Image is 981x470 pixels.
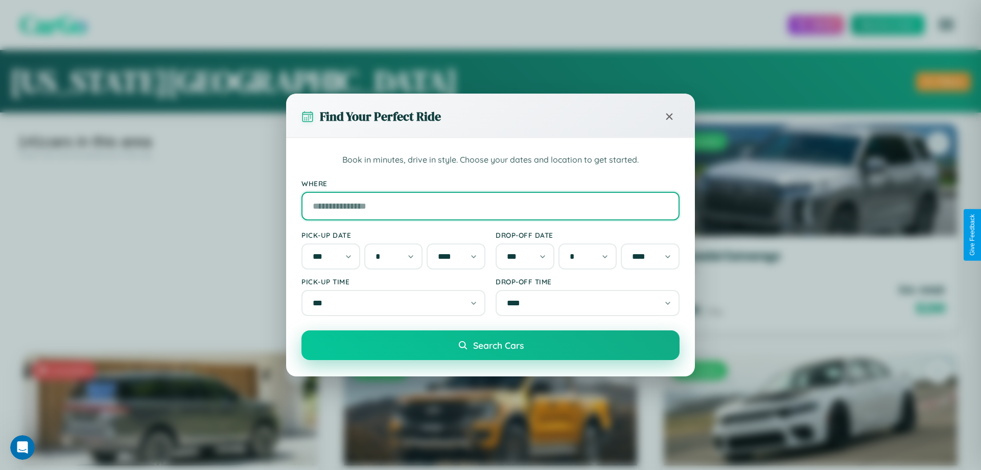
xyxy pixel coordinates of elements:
label: Drop-off Date [496,231,680,239]
label: Drop-off Time [496,277,680,286]
label: Pick-up Time [301,277,485,286]
button: Search Cars [301,330,680,360]
label: Pick-up Date [301,231,485,239]
span: Search Cars [473,340,524,351]
label: Where [301,179,680,188]
p: Book in minutes, drive in style. Choose your dates and location to get started. [301,153,680,167]
h3: Find Your Perfect Ride [320,108,441,125]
